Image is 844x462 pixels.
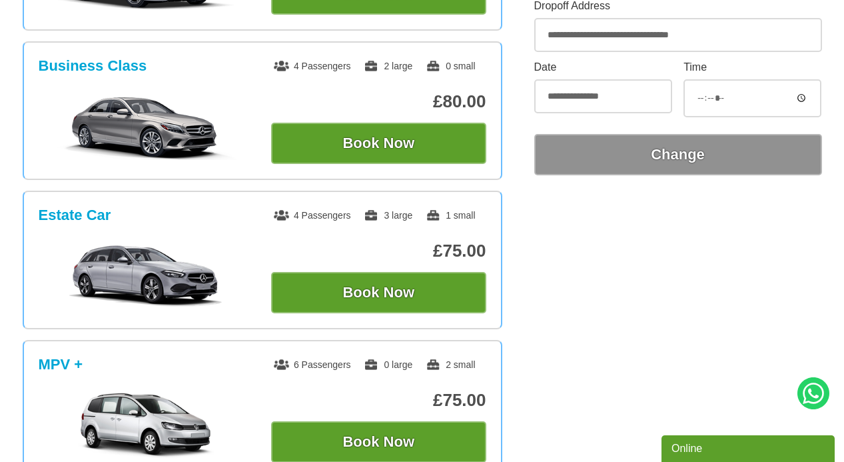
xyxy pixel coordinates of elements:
h3: Estate Car [39,207,111,224]
button: Book Now [271,123,486,164]
button: Change [534,134,822,175]
label: Date [534,62,672,73]
span: 0 small [426,61,475,71]
span: 4 Passengers [274,210,351,221]
label: Dropoff Address [534,1,822,11]
iframe: chat widget [661,433,837,462]
h3: Business Class [39,57,147,75]
span: 0 large [364,359,412,370]
span: 1 small [426,210,475,221]
img: MPV + [45,392,246,459]
label: Time [683,62,821,73]
button: Book Now [271,272,486,313]
span: 3 large [364,210,412,221]
span: 2 small [426,359,475,370]
p: £75.00 [271,390,486,411]
h3: MPV + [39,356,83,373]
span: 4 Passengers [274,61,351,71]
img: Estate Car [45,243,246,309]
img: Business Class [45,93,246,160]
p: £75.00 [271,241,486,261]
span: 6 Passengers [274,359,351,370]
span: 2 large [364,61,412,71]
p: £80.00 [271,91,486,112]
